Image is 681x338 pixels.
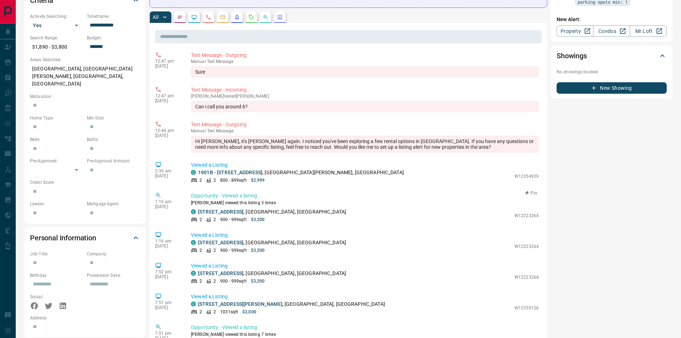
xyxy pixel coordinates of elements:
p: 2 [199,247,202,254]
p: Text Message - Outgoing [191,52,539,59]
p: 12:46 pm [155,128,180,133]
svg: Lead Browsing Activity [191,14,197,20]
p: $3,200 [251,247,265,254]
p: , [GEOGRAPHIC_DATA][PERSON_NAME], [GEOGRAPHIC_DATA] [198,169,404,176]
p: 2 [213,278,216,284]
p: Search Range: [30,35,83,41]
p: W12223264 [514,274,539,280]
p: Text Message - Incoming [191,86,539,94]
a: [STREET_ADDRESS] [198,270,243,276]
a: Condos [593,25,630,37]
svg: Listing Alerts [234,14,240,20]
p: Birthday: [30,272,83,279]
p: Address: [30,315,140,321]
svg: Requests [248,14,254,20]
p: Viewed a Listing [191,293,539,300]
p: No showings booked [557,69,667,75]
svg: Notes [177,14,183,20]
p: [DATE] [155,244,180,249]
p: 900 - 999 sqft [220,247,246,254]
div: Showings [557,47,667,64]
button: Pin [521,190,542,196]
p: $2,999 [251,177,265,183]
p: 12:47 pm [155,93,180,98]
p: Viewed a Listing [191,231,539,239]
span: manual [191,128,206,133]
p: Beds: [30,136,83,143]
p: [DATE] [155,98,180,103]
svg: Emails [220,14,226,20]
p: 1031 sqft [220,309,238,315]
p: W12223264 [514,243,539,250]
p: New Alert: [557,16,667,23]
a: 1901B - [STREET_ADDRESS] [198,170,262,175]
svg: Agent Actions [277,14,283,20]
div: Hi [PERSON_NAME], it's [PERSON_NAME] again. I noticed you've been exploring a few rental options ... [191,136,539,153]
p: Text Message [191,59,539,64]
p: [DATE] [155,305,180,310]
p: 2 [199,278,202,284]
div: condos.ca [191,271,196,276]
svg: Calls [206,14,211,20]
p: Budget: [87,35,140,41]
p: Mortgage Agent: [87,201,140,207]
p: , [GEOGRAPHIC_DATA], [GEOGRAPHIC_DATA] [198,208,346,216]
p: [PERSON_NAME] viewed this listing 7 times [191,331,539,338]
a: [STREET_ADDRESS][PERSON_NAME] [198,301,282,307]
div: Sure [191,66,539,78]
p: [DATE] [155,274,180,279]
p: $1,890 - $3,800 [30,41,83,53]
p: 12:47 pm [155,59,180,64]
p: $3,200 [251,216,265,223]
p: [PERSON_NAME] texted [PERSON_NAME] [191,94,539,99]
div: condos.ca [191,170,196,175]
p: Possession Date: [87,272,140,279]
span: manual [191,59,206,64]
p: All [153,15,158,20]
p: 2 [199,309,202,315]
p: 1:16 am [155,239,180,244]
p: 2 [199,216,202,223]
div: Can i call you around 6? [191,101,539,112]
p: [GEOGRAPHIC_DATA], [GEOGRAPHIC_DATA][PERSON_NAME], [GEOGRAPHIC_DATA], [GEOGRAPHIC_DATA] [30,63,140,90]
p: Motivation: [30,93,140,100]
p: Lawyer: [30,201,83,207]
a: [STREET_ADDRESS] [198,240,243,245]
p: Credit Score: [30,179,140,186]
p: , [GEOGRAPHIC_DATA], [GEOGRAPHIC_DATA] [198,300,385,308]
p: 900 - 999 sqft [220,216,246,223]
p: 2 [213,309,216,315]
p: Min Size: [87,115,140,121]
p: 1:16 am [155,199,180,204]
a: [STREET_ADDRESS] [198,209,243,215]
div: condos.ca [191,302,196,307]
p: [DATE] [155,133,180,138]
div: condos.ca [191,240,196,245]
p: Actively Searching: [30,13,83,20]
button: New Showing [557,82,667,94]
p: Pre-Approval Amount: [87,158,140,164]
div: Personal Information [30,229,140,246]
p: Social: [30,294,83,300]
a: Mr.Loft [630,25,667,37]
p: Viewed a Listing [191,161,539,169]
p: Viewed a Listing [191,262,539,270]
p: $3,200 [251,278,265,284]
svg: Opportunities [263,14,268,20]
a: Property [557,25,593,37]
div: condos.ca [191,209,196,214]
p: 7:52 pm [155,269,180,274]
p: Areas Searched: [30,57,140,63]
p: , [GEOGRAPHIC_DATA], [GEOGRAPHIC_DATA] [198,239,346,246]
p: 800 - 899 sqft [220,177,246,183]
p: Baths: [87,136,140,143]
p: [DATE] [155,204,180,209]
p: 2 [213,247,216,254]
p: Text Message - Outgoing [191,121,539,128]
p: W12223264 [514,212,539,219]
p: Pre-Approved: [30,158,83,164]
p: 2 [213,177,216,183]
p: [DATE] [155,173,180,178]
p: 7:51 pm [155,331,180,336]
p: 7:51 pm [155,300,180,305]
